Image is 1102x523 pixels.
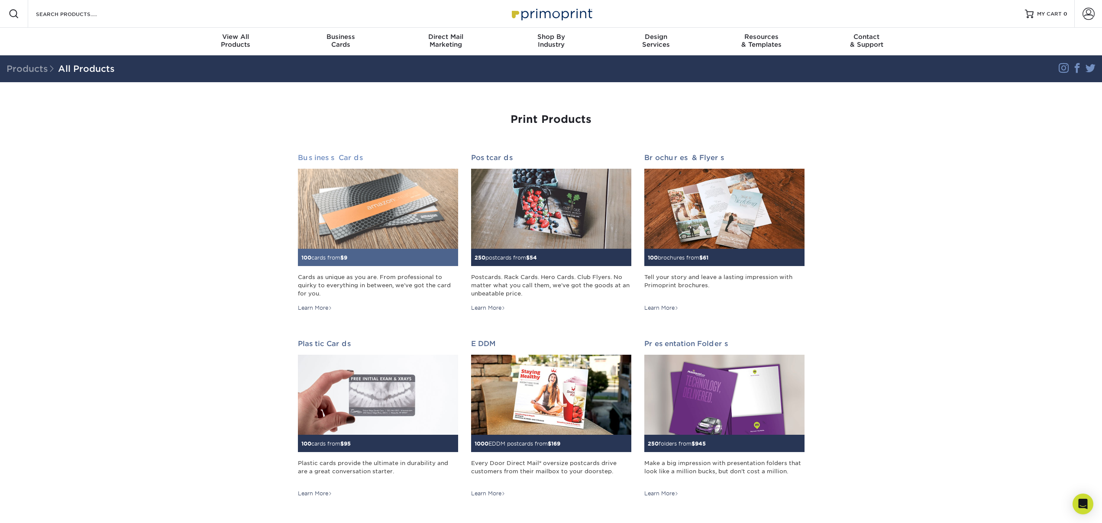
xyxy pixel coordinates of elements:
[298,154,458,312] a: Business Cards 100cards from$9 Cards as unique as you are. From professional to quirky to everyth...
[648,440,659,447] span: 250
[301,254,347,261] small: cards from
[340,440,344,447] span: $
[301,440,351,447] small: cards from
[475,440,488,447] span: 1000
[498,28,604,55] a: Shop ByIndustry
[644,273,805,298] div: Tell your story and leave a lasting impression with Primoprint brochures.
[344,440,351,447] span: 95
[471,490,505,497] div: Learn More
[1037,10,1062,18] span: MY CART
[644,490,679,497] div: Learn More
[471,340,631,348] h2: EDDM
[298,340,458,348] h2: Plastic Cards
[35,9,120,19] input: SEARCH PRODUCTS.....
[288,28,393,55] a: BusinessCards
[471,340,631,498] a: EDDM 1000EDDM postcards from$169 Every Door Direct Mail® oversize postcards drive customers from ...
[648,254,658,261] span: 100
[530,254,537,261] span: 54
[298,273,458,298] div: Cards as unique as you are. From professional to quirky to everything in between, we've got the c...
[692,440,695,447] span: $
[604,28,709,55] a: DesignServices
[298,154,458,162] h2: Business Cards
[301,440,311,447] span: 100
[644,169,805,249] img: Brochures & Flyers
[709,28,814,55] a: Resources& Templates
[648,254,708,261] small: brochures from
[644,355,805,435] img: Presentation Folders
[298,113,805,126] h1: Print Products
[699,254,703,261] span: $
[814,33,919,41] span: Contact
[498,33,604,48] div: Industry
[695,440,706,447] span: 945
[183,28,288,55] a: View AllProducts
[648,440,706,447] small: folders from
[471,459,631,484] div: Every Door Direct Mail® oversize postcards drive customers from their mailbox to your doorstep.
[393,33,498,41] span: Direct Mail
[298,490,332,497] div: Learn More
[298,355,458,435] img: Plastic Cards
[288,33,393,48] div: Cards
[58,64,115,74] a: All Products
[604,33,709,41] span: Design
[644,340,805,348] h2: Presentation Folders
[6,64,58,74] span: Products
[644,154,805,162] h2: Brochures & Flyers
[298,304,332,312] div: Learn More
[298,459,458,484] div: Plastic cards provide the ultimate in durability and are a great conversation starter.
[475,254,537,261] small: postcards from
[183,33,288,41] span: View All
[471,273,631,298] div: Postcards. Rack Cards. Hero Cards. Club Flyers. No matter what you call them, we've got the goods...
[814,28,919,55] a: Contact& Support
[471,304,505,312] div: Learn More
[471,154,631,162] h2: Postcards
[709,33,814,48] div: & Templates
[340,254,344,261] span: $
[1063,11,1067,17] span: 0
[471,154,631,312] a: Postcards 250postcards from$54 Postcards. Rack Cards. Hero Cards. Club Flyers. No matter what you...
[393,33,498,48] div: Marketing
[393,28,498,55] a: Direct MailMarketing
[301,254,311,261] span: 100
[551,440,560,447] span: 169
[2,497,74,520] iframe: Google Customer Reviews
[644,154,805,312] a: Brochures & Flyers 100brochures from$61 Tell your story and leave a lasting impression with Primo...
[709,33,814,41] span: Resources
[644,459,805,484] div: Make a big impression with presentation folders that look like a million bucks, but don't cost a ...
[526,254,530,261] span: $
[475,254,485,261] span: 250
[471,169,631,249] img: Postcards
[703,254,708,261] span: 61
[183,33,288,48] div: Products
[644,340,805,498] a: Presentation Folders 250folders from$945 Make a big impression with presentation folders that loo...
[298,340,458,498] a: Plastic Cards 100cards from$95 Plastic cards provide the ultimate in durability and are a great c...
[604,33,709,48] div: Services
[475,440,560,447] small: EDDM postcards from
[471,355,631,435] img: EDDM
[508,4,595,23] img: Primoprint
[498,33,604,41] span: Shop By
[1073,494,1093,514] div: Open Intercom Messenger
[344,254,347,261] span: 9
[814,33,919,48] div: & Support
[548,440,551,447] span: $
[298,169,458,249] img: Business Cards
[644,304,679,312] div: Learn More
[288,33,393,41] span: Business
